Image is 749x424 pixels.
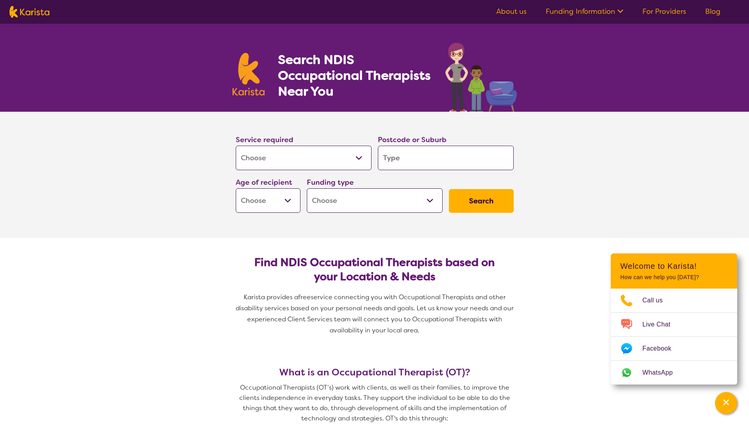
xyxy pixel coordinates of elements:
input: Type [378,146,514,170]
label: Funding type [307,178,354,187]
label: Service required [236,135,293,144]
a: Blog [705,7,721,16]
ul: Choose channel [611,289,737,385]
span: Live Chat [642,319,680,330]
label: Age of recipient [236,178,292,187]
h1: Search NDIS Occupational Therapists Near You [278,52,432,99]
img: Karista logo [9,6,49,18]
p: Occupational Therapists (OT’s) work with clients, as well as their families, to improve the clien... [233,383,517,424]
a: About us [496,7,527,16]
button: Channel Menu [715,392,737,414]
h3: What is an Occupational Therapist (OT)? [233,367,517,378]
img: Karista logo [233,53,265,96]
span: Facebook [642,343,681,355]
h2: Welcome to Karista! [620,261,728,271]
span: Call us [642,295,672,306]
img: occupational-therapy [445,43,517,112]
h2: Find NDIS Occupational Therapists based on your Location & Needs [242,255,507,284]
label: Postcode or Suburb [378,135,447,144]
span: WhatsApp [642,367,682,379]
a: Web link opens in a new tab. [611,361,737,385]
button: Search [449,189,514,213]
span: free [298,293,311,301]
span: Karista provides a [244,293,298,301]
span: service connecting you with Occupational Therapists and other disability services based on your p... [236,293,515,334]
a: For Providers [642,7,686,16]
p: How can we help you [DATE]? [620,274,728,281]
a: Funding Information [546,7,623,16]
div: Channel Menu [611,253,737,385]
